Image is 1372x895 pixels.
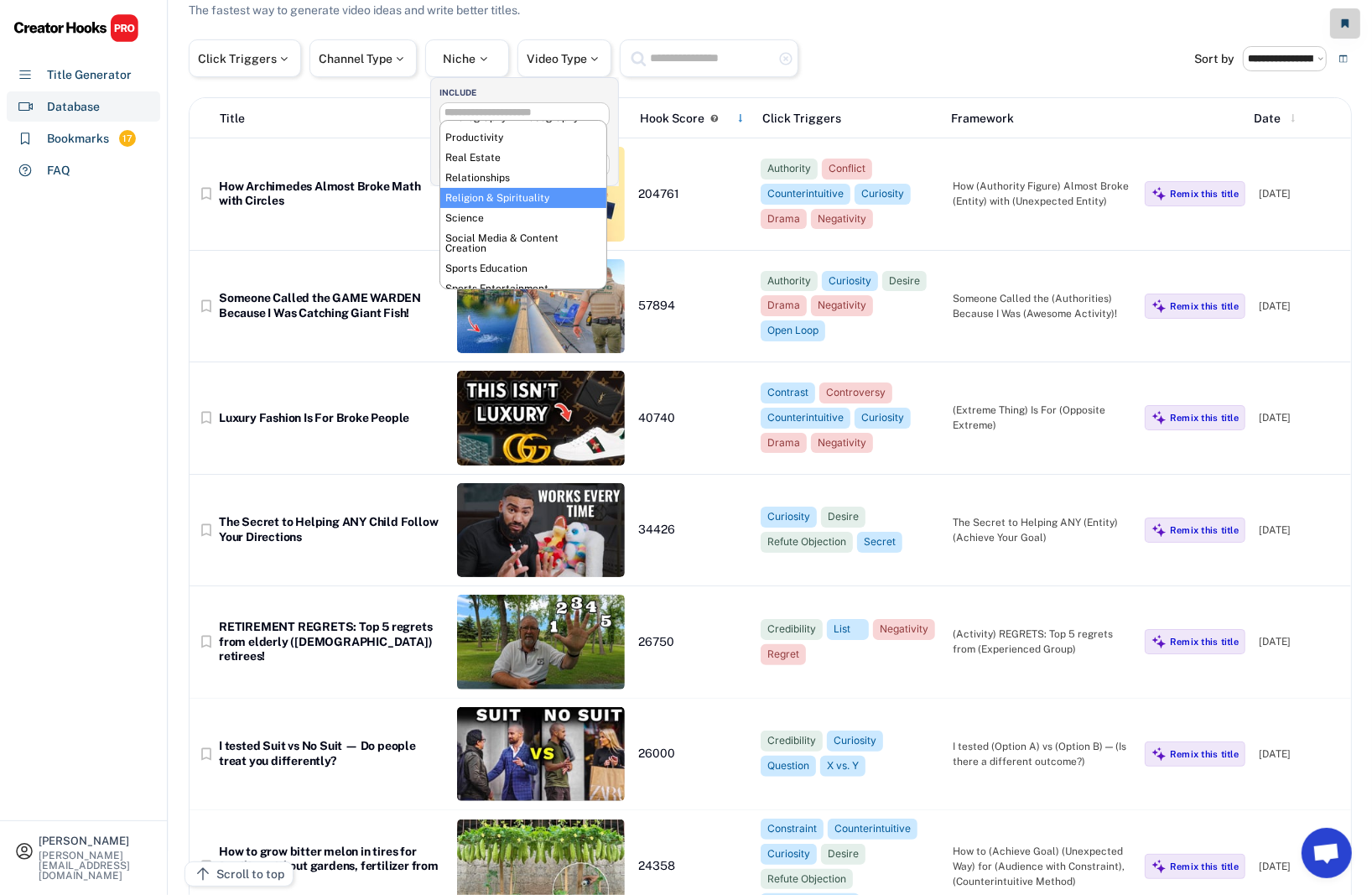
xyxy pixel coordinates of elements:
[47,130,109,148] div: Bookmarks
[440,278,606,299] li: Sports Entertainment
[880,622,928,637] div: Negativity
[834,734,876,748] div: Curiosity
[457,371,625,466] img: FGDB22dpmwk-23d8318d-3ba0-4a59-8e0c-dafd0b92d7b3.jpeg
[767,324,819,338] div: Open Loop
[638,411,747,426] div: 40740
[1170,412,1239,424] div: Remix this title
[219,180,444,209] div: How Archimedes Almost Broke Math with Circles
[953,403,1131,433] div: (Extreme Thing) Is For (Opposite Extreme)
[1151,523,1167,538] img: MagicMajor%20%28Purple%29.svg
[119,132,136,146] div: 17
[829,162,865,176] div: Conflict
[457,483,625,578] img: thumbnail.jpeg
[778,51,793,66] button: highlight_remove
[47,66,132,84] div: Title Generator
[216,866,284,883] div: Scroll to top
[767,510,810,524] div: Curiosity
[444,53,491,65] div: Niche
[767,436,800,450] div: Drama
[953,515,1131,545] div: The Secret to Helping ANY (Entity) (Achieve Your Goal)
[440,127,606,148] li: Productivity
[527,53,602,65] div: Video Type
[13,13,139,43] img: CHPRO%20Logo.svg
[951,110,1126,127] div: Framework
[767,872,846,887] div: Refute Objection
[440,258,606,278] li: Sports Education
[1151,634,1167,649] img: MagicMajor%20%28Purple%29.svg
[198,522,215,539] button: bookmark_border
[638,747,747,762] div: 26000
[189,2,520,19] div: The fastest way to generate video ideas and write better titles.
[1170,861,1239,872] div: Remix this title
[440,188,606,208] li: Religion & Spirituality
[198,633,215,650] button: bookmark_border
[1151,410,1167,425] img: MagicMajor%20%28Purple%29.svg
[767,734,816,748] div: Credibility
[457,595,625,689] img: thumbnail_mNUSJ3juAbA.jpg
[1151,859,1167,874] img: MagicMajor%20%28Purple%29.svg
[861,187,904,201] div: Curiosity
[198,858,215,875] text: bookmark_border
[638,635,747,650] div: 26750
[39,851,153,881] div: [PERSON_NAME][EMAIL_ADDRESS][DOMAIN_NAME]
[219,291,444,320] div: Someone Called the GAME WARDEN Because I Was Catching Giant Fish!
[767,648,799,662] div: Regret
[826,386,886,400] div: Controversy
[198,409,215,426] text: bookmark_border
[1259,299,1343,314] div: [DATE]
[1302,828,1352,878] a: Open chat
[47,162,70,180] div: FAQ
[219,739,444,768] div: I tested Suit vs No Suit — Do people treat you differently?
[198,746,215,762] button: bookmark_border
[767,622,816,637] div: Credibility
[638,859,747,874] div: 24358
[767,274,811,289] div: Authority
[767,162,811,176] div: Authority
[953,179,1131,209] div: How (Authority Figure) Almost Broke (Entity) with (Unexpected Entity)
[219,620,444,664] div: RETIREMENT REGRETS: Top 5 regrets from elderly ([DEMOGRAPHIC_DATA]) retirees!
[1170,748,1239,760] div: Remix this title
[219,845,444,889] div: How to grow bitter melon in tires for families without gardens, fertilizer from beer
[1170,188,1239,200] div: Remix this title
[39,835,153,846] div: [PERSON_NAME]
[767,847,810,861] div: Curiosity
[457,259,625,354] img: RpNfMFNz2VM-0f64f0ef-0278-469e-9a2f-d9a38d947630.jpeg
[439,86,618,98] div: INCLUDE
[219,515,444,544] div: The Secret to Helping ANY Child Follow Your Directions
[319,53,408,65] div: Channel Type
[762,110,938,127] div: Click Triggers
[640,110,704,127] div: Hook Score
[828,510,859,524] div: Desire
[767,212,800,226] div: Drama
[953,291,1131,321] div: Someone Called the (Authorities) Because I Was (Awesome Activity)!
[1259,410,1343,425] div: [DATE]
[818,299,866,313] div: Negativity
[1254,110,1281,127] div: Date
[1151,299,1167,314] img: MagicMajor%20%28Purple%29.svg
[198,298,215,315] text: bookmark_border
[1151,186,1167,201] img: MagicMajor%20%28Purple%29.svg
[889,274,920,289] div: Desire
[767,822,817,836] div: Constraint
[1194,53,1234,65] div: Sort by
[953,739,1131,769] div: I tested (Option A) vs (Option B) — (Is there a different outcome?)
[1170,524,1239,536] div: Remix this title
[767,535,846,549] div: Refute Objection
[440,148,606,168] li: Real Estate
[1259,634,1343,649] div: [DATE]
[198,185,215,202] button: bookmark_border
[829,274,871,289] div: Curiosity
[1151,747,1167,762] img: MagicMajor%20%28Purple%29.svg
[1259,859,1343,874] div: [DATE]
[1170,300,1239,312] div: Remix this title
[767,299,800,313] div: Drama
[440,168,606,188] li: Relationships
[638,523,747,538] div: 34426
[440,208,606,228] li: Science
[220,110,245,127] div: Title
